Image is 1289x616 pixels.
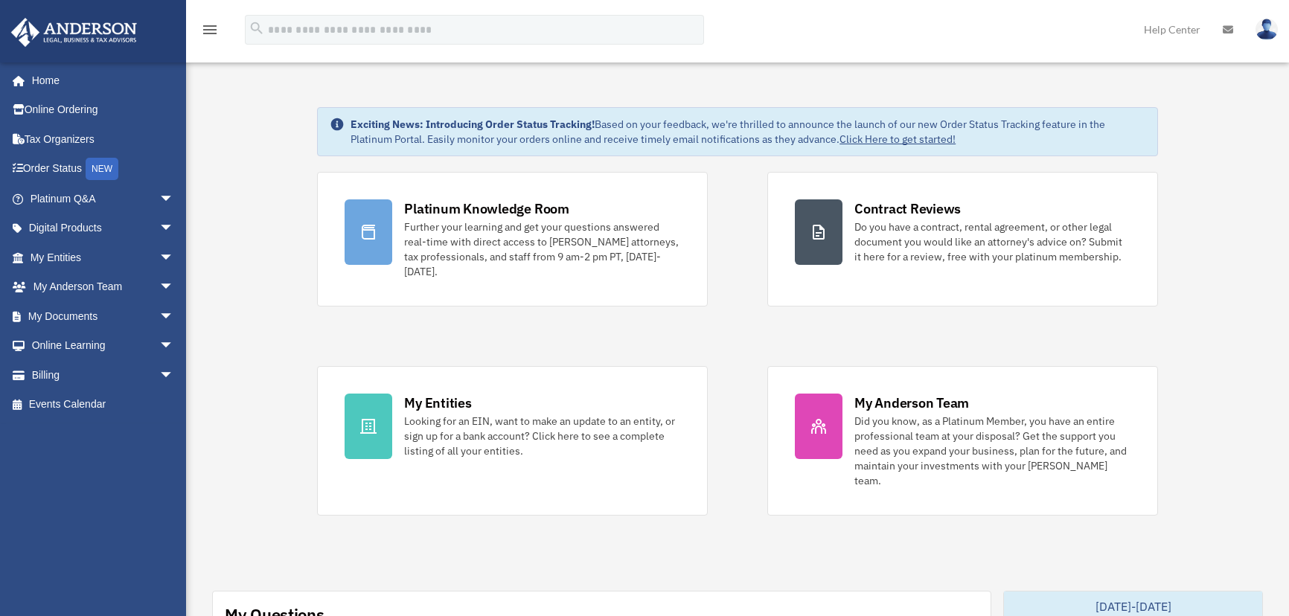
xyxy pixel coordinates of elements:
div: NEW [86,158,118,180]
i: search [249,20,265,36]
a: menu [201,26,219,39]
span: arrow_drop_down [159,301,189,332]
a: My Documentsarrow_drop_down [10,301,196,331]
a: My Entities Looking for an EIN, want to make an update to an entity, or sign up for a bank accoun... [317,366,708,516]
a: Digital Productsarrow_drop_down [10,214,196,243]
span: arrow_drop_down [159,243,189,273]
a: Platinum Q&Aarrow_drop_down [10,184,196,214]
a: Platinum Knowledge Room Further your learning and get your questions answered real-time with dire... [317,172,708,307]
a: Billingarrow_drop_down [10,360,196,390]
a: Home [10,65,189,95]
div: Did you know, as a Platinum Member, you have an entire professional team at your disposal? Get th... [854,414,1130,488]
a: Online Learningarrow_drop_down [10,331,196,361]
span: arrow_drop_down [159,360,189,391]
div: Contract Reviews [854,199,961,218]
a: My Anderson Teamarrow_drop_down [10,272,196,302]
div: Based on your feedback, we're thrilled to announce the launch of our new Order Status Tracking fe... [351,117,1145,147]
a: Contract Reviews Do you have a contract, rental agreement, or other legal document you would like... [767,172,1158,307]
a: Order StatusNEW [10,154,196,185]
div: Further your learning and get your questions answered real-time with direct access to [PERSON_NAM... [404,219,680,279]
span: arrow_drop_down [159,184,189,214]
div: Do you have a contract, rental agreement, or other legal document you would like an attorney's ad... [854,219,1130,264]
i: menu [201,21,219,39]
strong: Exciting News: Introducing Order Status Tracking! [351,118,595,131]
div: Platinum Knowledge Room [404,199,569,218]
span: arrow_drop_down [159,331,189,362]
a: Online Ordering [10,95,196,125]
img: Anderson Advisors Platinum Portal [7,18,141,47]
div: Looking for an EIN, want to make an update to an entity, or sign up for a bank account? Click her... [404,414,680,458]
div: My Entities [404,394,471,412]
a: My Anderson Team Did you know, as a Platinum Member, you have an entire professional team at your... [767,366,1158,516]
div: My Anderson Team [854,394,969,412]
span: arrow_drop_down [159,214,189,244]
span: arrow_drop_down [159,272,189,303]
img: User Pic [1256,19,1278,40]
a: Click Here to get started! [839,132,956,146]
a: My Entitiesarrow_drop_down [10,243,196,272]
a: Events Calendar [10,390,196,420]
a: Tax Organizers [10,124,196,154]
